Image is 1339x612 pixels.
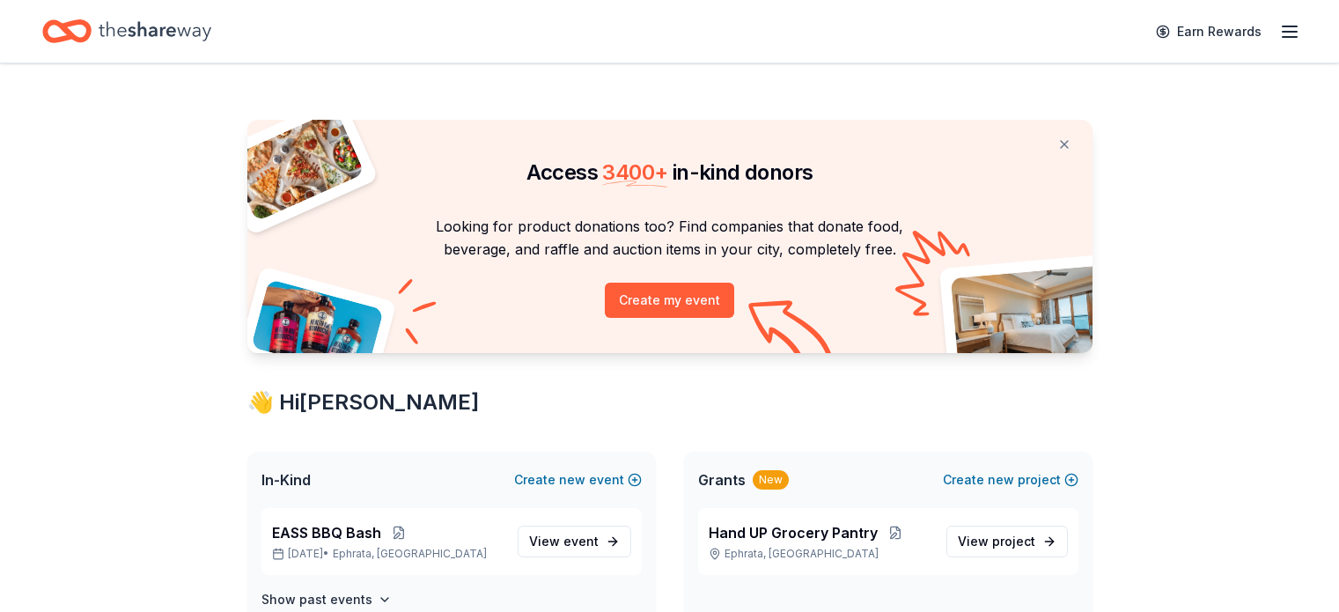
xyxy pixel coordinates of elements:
p: Ephrata, [GEOGRAPHIC_DATA] [709,547,932,561]
button: Create my event [605,283,734,318]
span: new [988,469,1014,490]
span: In-Kind [261,469,311,490]
p: [DATE] • [272,547,504,561]
span: event [563,534,599,549]
span: View [529,531,599,552]
button: Show past events [261,589,392,610]
span: Grants [698,469,746,490]
span: 3400 + [602,159,667,185]
h4: Show past events [261,589,372,610]
a: View event [518,526,631,557]
span: new [559,469,585,490]
div: 👋 Hi [PERSON_NAME] [247,388,1093,417]
button: Createnewproject [943,469,1078,490]
a: View project [946,526,1068,557]
div: New [753,470,789,490]
button: Createnewevent [514,469,642,490]
span: Ephrata, [GEOGRAPHIC_DATA] [333,547,487,561]
span: project [992,534,1035,549]
p: Looking for product donations too? Find companies that donate food, beverage, and raffle and auct... [269,215,1071,262]
a: Home [42,11,211,52]
span: Hand UP Grocery Pantry [709,522,878,543]
span: View [958,531,1035,552]
span: Access in-kind donors [526,159,813,185]
img: Pizza [227,109,364,222]
img: Curvy arrow [748,300,836,366]
span: EASS BBQ Bash [272,522,381,543]
a: Earn Rewards [1145,16,1272,48]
